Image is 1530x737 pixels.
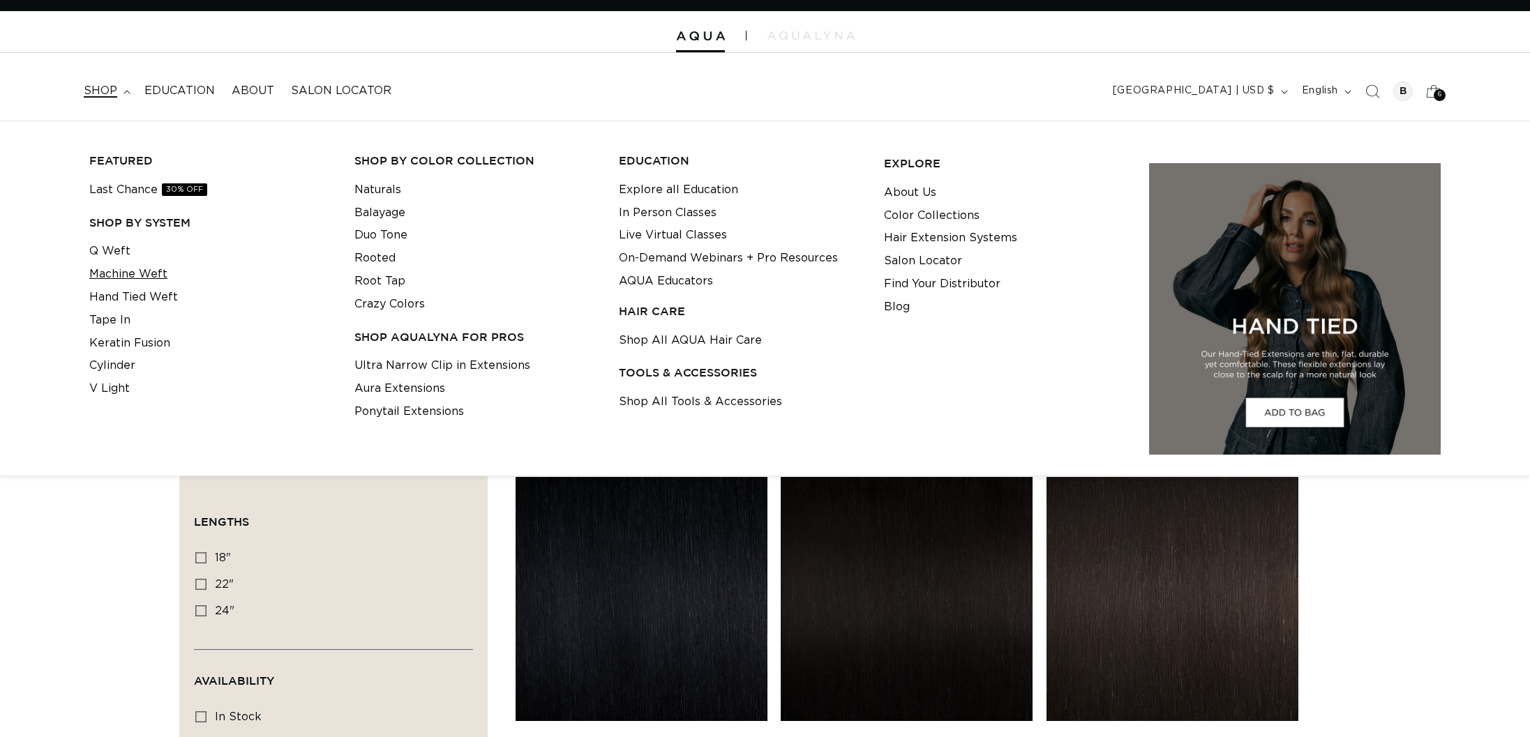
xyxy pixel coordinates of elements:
a: On-Demand Webinars + Pro Resources [619,247,838,270]
span: 24" [215,605,234,616]
a: Root Tap [354,270,405,293]
a: Machine Weft [89,263,167,286]
span: 18" [215,552,231,563]
summary: shop [75,75,136,107]
a: Duo Tone [354,224,407,247]
a: AQUA Educators [619,270,713,293]
h3: EDUCATION [619,153,862,168]
h3: HAIR CARE [619,304,862,319]
a: Ponytail Extensions [354,400,464,423]
img: aqualyna.com [767,31,855,40]
summary: Search [1357,76,1388,107]
a: Find Your Distributor [884,273,1000,296]
span: Salon Locator [291,84,391,98]
a: Rooted [354,247,396,270]
a: Tape In [89,309,130,332]
a: Q Weft [89,240,130,263]
a: Cylinder [89,354,135,377]
a: Explore all Education [619,178,738,202]
a: Aura Extensions [354,377,445,400]
span: [GEOGRAPHIC_DATA] | USD $ [1113,84,1275,98]
span: 30% OFF [162,183,207,196]
span: About [232,84,274,98]
a: Hand Tied Weft [89,286,178,309]
span: English [1302,84,1338,98]
a: Ultra Narrow Clip in Extensions [354,354,530,377]
button: [GEOGRAPHIC_DATA] | USD $ [1104,78,1293,105]
span: Availability [194,674,274,687]
span: 22" [215,579,234,590]
a: Shop All Tools & Accessories [619,390,782,413]
a: Last Chance30% OFF [89,178,207,202]
summary: Lengths (0 selected) [194,491,473,541]
a: Keratin Fusion [89,332,170,355]
h3: TOOLS & ACCESSORIES [619,365,862,380]
a: About [223,75,283,107]
span: shop [84,84,117,98]
a: Shop All AQUA Hair Care [619,329,762,352]
a: About Us [884,181,936,204]
a: Salon Locator [283,75,400,107]
span: Lengths [194,515,249,528]
h3: Shop AquaLyna for Pros [354,330,598,344]
a: Color Collections [884,204,980,227]
a: V Light [89,377,130,400]
a: Salon Locator [884,250,962,273]
a: Blog [884,296,910,319]
img: Aqua Hair Extensions [676,31,725,41]
a: Crazy Colors [354,293,425,316]
span: Education [144,84,215,98]
a: In Person Classes [619,202,717,225]
h3: FEATURED [89,153,333,168]
h3: SHOP BY SYSTEM [89,215,333,230]
h3: Shop by Color Collection [354,153,598,168]
h3: EXPLORE [884,156,1127,171]
a: Naturals [354,178,401,202]
a: Hair Extension Systems [884,227,1017,250]
summary: Availability (0 selected) [194,650,473,700]
a: Education [136,75,223,107]
a: Balayage [354,202,405,225]
button: English [1293,78,1357,105]
span: In stock [215,711,262,722]
a: Live Virtual Classes [619,224,727,247]
span: 6 [1438,89,1442,101]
